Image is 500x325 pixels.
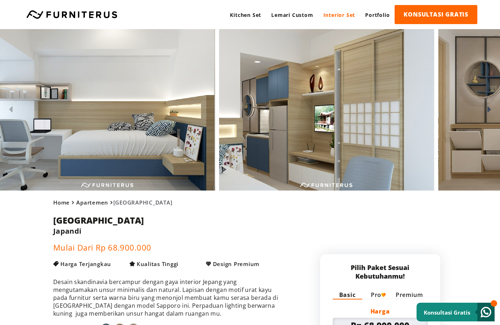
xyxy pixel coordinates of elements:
[60,260,111,267] span: Harga Terjangkau
[53,226,236,236] h2: Japandi
[360,5,395,25] a: Portfolio
[333,263,428,280] p: Pilih Paket Sesuai Kebutuhanmu!
[318,5,360,25] a: Interior Set
[137,260,178,267] span: Kualitas Tinggi
[53,199,172,206] span: [GEOGRAPHIC_DATA]
[219,29,434,191] img: Interior Japandi Sapporo
[53,214,236,226] h1: [GEOGRAPHIC_DATA]
[225,5,266,25] a: Kitchen Set
[266,5,318,25] a: Lemari Custom
[371,291,386,299] label: Pro
[76,199,108,206] a: Apartemen
[333,307,428,315] p: Harga
[396,291,423,299] label: Premium
[395,5,477,24] a: KONSULTASI GRATIS
[213,260,260,267] span: Design Premium
[53,199,70,206] a: Home
[417,303,495,321] a: Konsultasi Gratis
[53,278,278,317] span: Desain skandinavia bercampur dengan gaya interior Jepang yang mengutamakan unsur minimalis dan na...
[424,309,470,316] small: Konsultasi Gratis
[53,242,282,253] h3: Mulai Dari Rp 68.900.000
[339,291,356,299] label: Basic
